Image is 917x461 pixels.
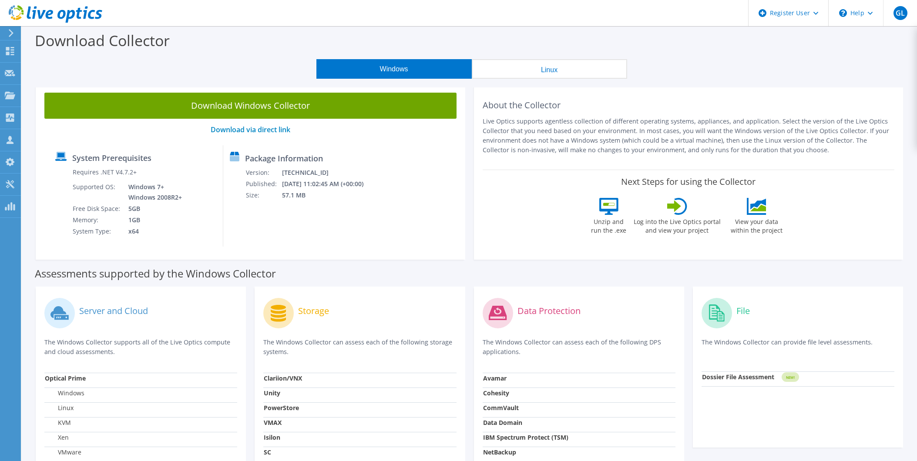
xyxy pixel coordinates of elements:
[633,215,721,235] label: Log into the Live Optics portal and view your project
[483,337,675,357] p: The Windows Collector can assess each of the following DPS applications.
[72,214,122,226] td: Memory:
[72,181,122,203] td: Supported OS:
[245,178,282,190] td: Published:
[702,337,894,355] p: The Windows Collector can provide file level assessments.
[483,418,522,427] strong: Data Domain
[726,215,788,235] label: View your data within the project
[483,117,895,155] p: Live Optics supports agentless collection of different operating systems, appliances, and applica...
[211,125,290,134] a: Download via direct link
[44,93,457,119] a: Download Windows Collector
[45,374,86,382] strong: Optical Prime
[264,448,271,456] strong: SC
[589,215,629,235] label: Unzip and run the .exe
[282,178,375,190] td: [DATE] 11:02:45 AM (+00:00)
[45,404,74,412] label: Linux
[839,9,847,17] svg: \n
[122,203,184,214] td: 5GB
[44,337,237,357] p: The Windows Collector supports all of the Live Optics compute and cloud assessments.
[702,373,774,381] strong: Dossier File Assessment
[483,404,519,412] strong: CommVault
[245,167,282,178] td: Version:
[736,307,750,315] label: File
[122,181,184,203] td: Windows 7+ Windows 2008R2+
[35,30,170,50] label: Download Collector
[282,190,375,201] td: 57.1 MB
[264,418,282,427] strong: VMAX
[245,190,282,201] td: Size:
[73,168,137,177] label: Requires .NET V4.7.2+
[122,226,184,237] td: x64
[264,374,302,382] strong: Clariion/VNX
[483,433,568,441] strong: IBM Spectrum Protect (TSM)
[79,307,148,315] label: Server and Cloud
[893,6,907,20] span: GL
[621,177,756,187] label: Next Steps for using the Collector
[45,418,71,427] label: KVM
[122,214,184,226] td: 1GB
[517,307,581,315] label: Data Protection
[282,167,375,178] td: [TECHNICAL_ID]
[264,433,280,441] strong: Isilon
[316,59,472,79] button: Windows
[72,226,122,237] td: System Type:
[786,375,794,380] tspan: NEW!
[472,59,627,79] button: Linux
[245,154,323,163] label: Package Information
[483,100,895,110] h2: About the Collector
[35,269,276,278] label: Assessments supported by the Windows Collector
[483,389,509,397] strong: Cohesity
[264,404,299,412] strong: PowerStore
[45,389,84,398] label: Windows
[298,307,329,315] label: Storage
[45,433,69,442] label: Xen
[72,203,122,214] td: Free Disk Space:
[483,448,516,456] strong: NetBackup
[264,389,280,397] strong: Unity
[483,374,507,382] strong: Avamar
[45,448,81,457] label: VMware
[72,154,151,162] label: System Prerequisites
[263,337,456,357] p: The Windows Collector can assess each of the following storage systems.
